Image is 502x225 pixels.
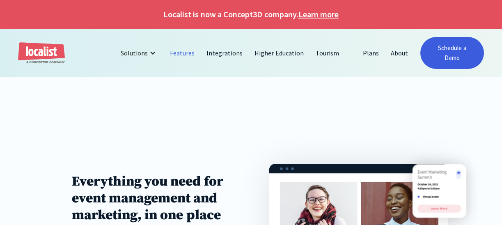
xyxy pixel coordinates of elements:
a: Learn more [298,8,339,21]
a: Integrations [201,43,249,63]
div: Solutions [115,43,164,63]
a: Plans [357,43,385,63]
a: home [18,42,65,64]
a: Features [164,43,201,63]
a: Tourism [310,43,345,63]
h1: Everything you need for event management and marketing, in one place [72,173,233,224]
a: Schedule a Demo [420,37,484,69]
div: Solutions [121,48,148,58]
a: Higher Education [249,43,310,63]
a: About [385,43,414,63]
